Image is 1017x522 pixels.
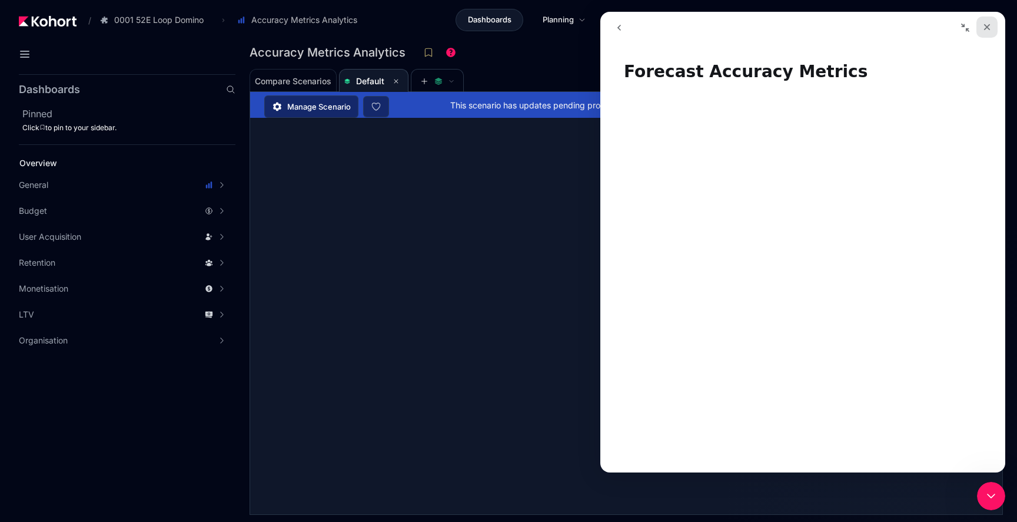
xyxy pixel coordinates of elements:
[22,123,235,133] div: Click to pin to your sidebar.
[15,154,215,172] a: Overview
[231,10,370,30] button: Accuracy Metrics Analytics
[600,12,1005,473] iframe: Intercom live chat
[19,283,68,295] span: Monetisation
[250,47,413,58] h3: Accuracy Metrics Analytics
[356,76,384,86] span: Default
[114,14,204,26] span: 0001 52E Loop Domino
[94,10,216,30] button: 0001 52E Loop Domino
[468,14,511,26] span: Dashboards
[255,77,331,85] span: Compare Scenarios
[19,231,81,243] span: User Acquisition
[977,482,1005,510] iframe: Intercom live chat
[19,257,55,269] span: Retention
[19,205,47,217] span: Budget
[19,16,77,27] img: Kohort logo
[287,101,351,113] span: Manage Scenario
[22,107,235,121] h2: Pinned
[220,15,227,25] span: ›
[450,99,630,111] span: This scenario has updates pending processing
[251,14,357,26] span: Accuracy Metrics Analytics
[19,84,80,95] h2: Dashboards
[79,14,91,27] span: /
[543,14,574,26] span: Planning
[456,9,523,31] a: Dashboards
[264,95,358,118] a: Manage Scenario
[19,158,57,168] span: Overview
[530,9,598,31] a: Planning
[19,179,48,191] span: General
[19,335,68,346] span: Organisation
[19,309,34,321] span: LTV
